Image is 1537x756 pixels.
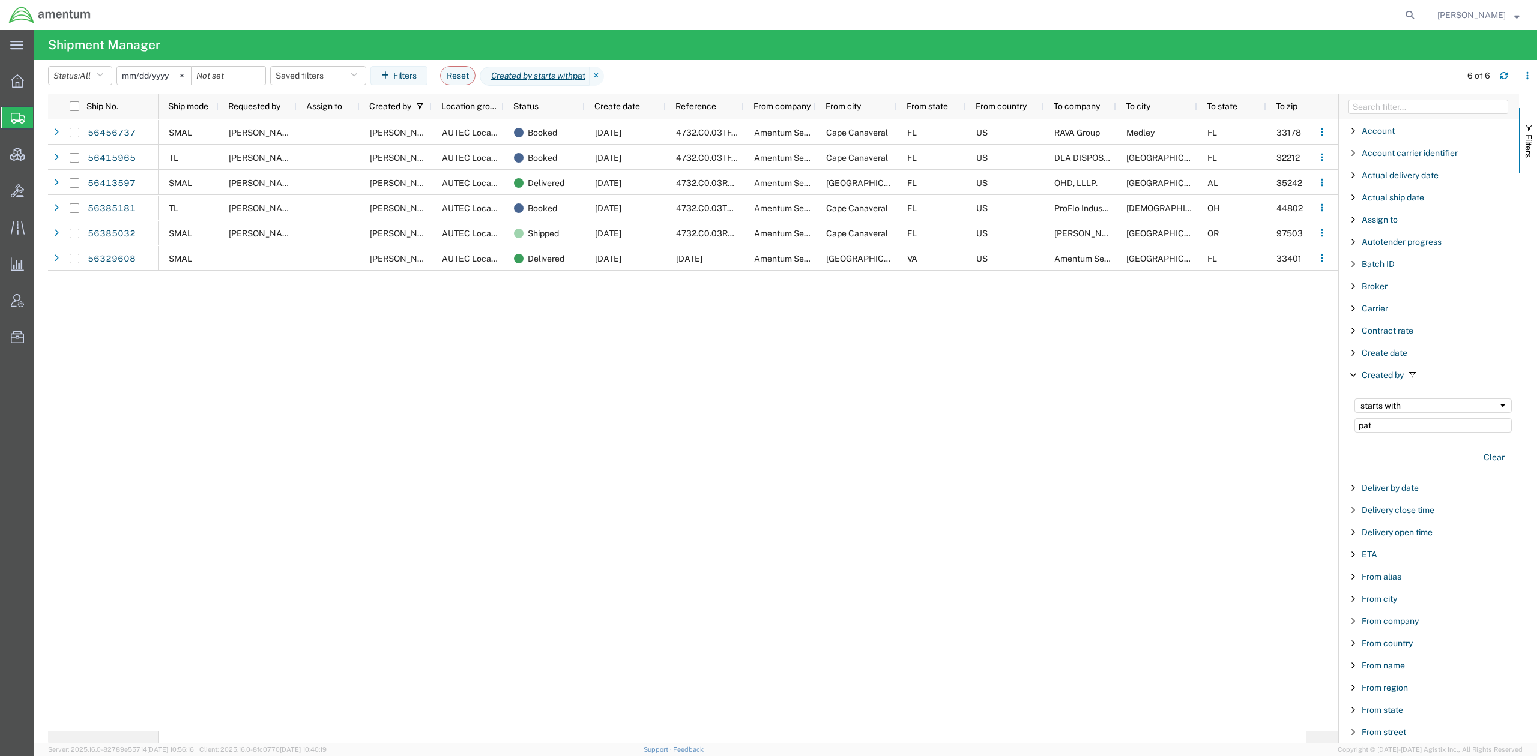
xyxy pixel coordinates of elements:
span: FL [1207,128,1217,137]
span: Copyright © [DATE]-[DATE] Agistix Inc., All Rights Reserved [1338,745,1523,755]
span: Delivery close time [1362,505,1434,515]
span: All [80,71,91,80]
span: Create date [1362,348,1407,358]
span: 33178 [1276,128,1301,137]
span: Amentum Services, Inc. [1054,254,1144,263]
span: From alias [1362,572,1401,581]
span: Autotender progress [1362,237,1442,247]
div: 6 of 6 [1467,70,1490,82]
button: Status:All [48,66,112,85]
span: Patrick Fitts [229,128,297,137]
span: 32212 [1276,153,1300,163]
span: SMAL [169,178,192,188]
span: Patrick Fitts [370,153,438,163]
span: Account [1362,126,1395,136]
span: To state [1207,101,1237,111]
span: TL [169,153,178,163]
span: AL [1207,178,1218,188]
div: Filtering operator [1354,398,1512,413]
span: Status [513,101,539,111]
span: 4732.C0.03TF.13080300.900E0110 [676,153,816,163]
div: starts with [1360,401,1498,410]
span: Amentum Services, Inc. [754,254,844,263]
span: Alveda [1126,203,1219,213]
span: 97503 [1276,229,1303,238]
span: 08/11/2025 [595,128,621,137]
span: White City [1126,229,1212,238]
span: 08/04/2025 [595,203,621,213]
span: Delivered [528,170,564,196]
span: FL [907,128,917,137]
span: Amentum Services, Inc. [754,153,844,163]
span: FL [1207,153,1217,163]
span: RAVA Group [1054,128,1100,137]
span: Contract rate [1362,326,1413,335]
span: SMAL [169,229,192,238]
span: 4732.C0.03RU.13120301.900E0170 [676,178,815,188]
span: US [976,254,988,263]
span: Booked [528,120,557,145]
span: VA [907,254,917,263]
span: Assign to [1362,215,1398,224]
span: SMAL [169,254,192,263]
span: Location group [441,101,499,111]
span: 08/06/2025 [595,178,621,188]
span: From state [907,101,948,111]
span: West Palm Beach [826,178,912,188]
span: 08/06/2025 [595,153,621,163]
span: Medley [1126,128,1155,137]
span: Booked [528,145,557,170]
span: Patrick Fitts [370,128,438,137]
span: Amentum Services, Inc. [754,178,844,188]
span: To zip [1276,101,1297,111]
span: 35242 [1276,178,1302,188]
span: Patrick Fitts [229,229,297,238]
span: AUTEC Location Group [442,178,531,188]
span: Yorktown [826,254,912,263]
span: Created by starts with pat [480,67,590,86]
span: Patrick Fitts [370,203,438,213]
span: US [976,153,988,163]
span: Cape Canaveral [826,128,888,137]
span: From city [826,101,861,111]
button: [PERSON_NAME] [1437,8,1520,22]
button: Reset [440,66,476,85]
span: Actual delivery date [1362,170,1439,180]
a: 56456737 [87,124,136,143]
span: US [976,128,988,137]
span: West Palm Beach [1126,254,1212,263]
span: Delivered [528,246,564,271]
a: Feedback [673,746,704,753]
button: Clear [1476,448,1512,467]
span: Requested by [228,101,280,111]
span: OR [1207,229,1219,238]
span: Cape Canaveral [826,203,888,213]
button: Saved filters [270,66,366,85]
img: logo [8,6,91,24]
span: OH [1207,203,1220,213]
span: Client: 2025.16.0-8fc0770 [199,746,327,753]
span: Birmingham [1126,178,1212,188]
span: Patrick Fitts [229,153,297,163]
span: Ship No. [86,101,118,111]
span: Created by [1362,370,1404,380]
span: US [976,203,988,213]
span: AUTEC Location Group [442,254,531,263]
span: Cape Canaveral [826,153,888,163]
span: Reference [675,101,716,111]
span: 07/29/2025 [595,254,621,263]
span: Cape Canaveral [826,229,888,238]
span: AUTEC Location Group [442,229,531,238]
a: 56329608 [87,250,136,269]
span: Filters [1524,134,1533,158]
span: 4732.C0.03TF.13080300.920E0050 [676,128,819,137]
input: Filter Value [1354,418,1512,433]
input: Not set [192,67,265,85]
span: From region [1362,683,1408,692]
span: From company [1362,616,1419,626]
h4: Shipment Manager [48,30,160,60]
span: 4732.C0.03TE.13160201.915E4190 [676,203,813,213]
span: Amentum Services, Inc. [754,203,844,213]
span: ETA [1362,550,1377,559]
span: [DATE] 10:56:16 [147,746,194,753]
